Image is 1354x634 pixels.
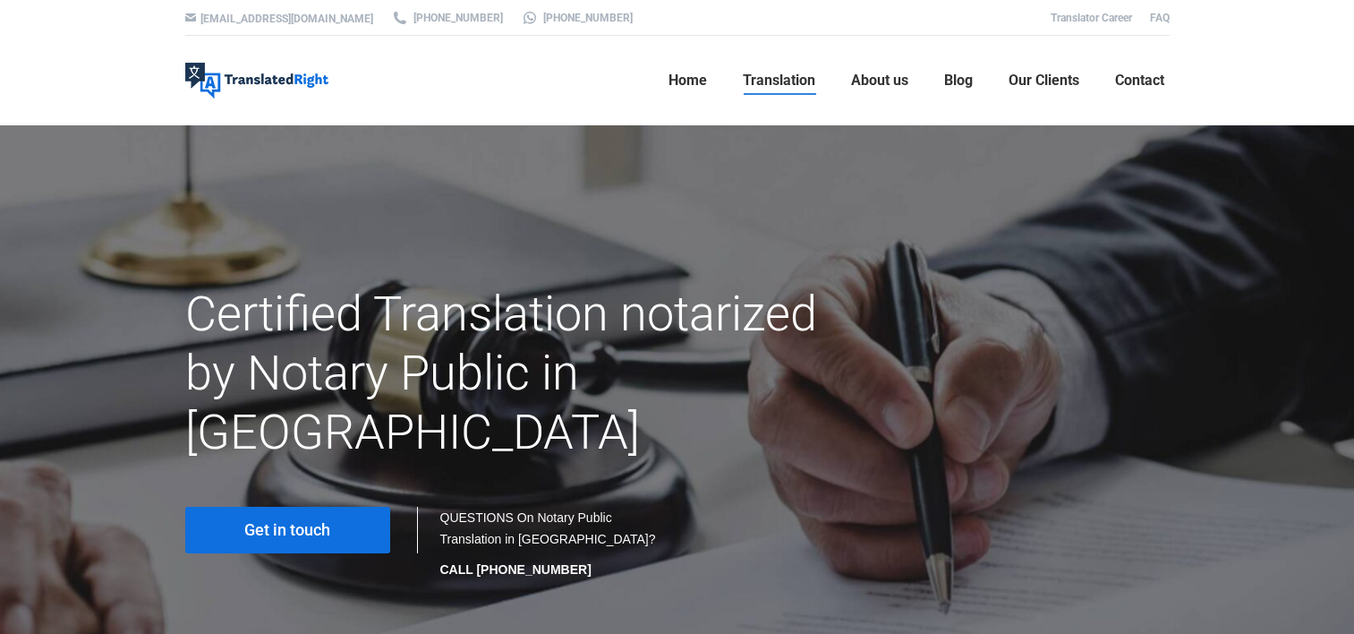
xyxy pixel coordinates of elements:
[391,10,503,26] a: [PHONE_NUMBER]
[1003,52,1085,109] a: Our Clients
[1009,72,1079,90] span: Our Clients
[1051,12,1132,24] a: Translator Career
[185,285,832,462] h1: Certified Translation notarized by Notary Public in [GEOGRAPHIC_DATA]
[440,507,660,580] div: QUESTIONS On Notary Public Translation in [GEOGRAPHIC_DATA]?
[663,52,712,109] a: Home
[200,13,373,25] a: [EMAIL_ADDRESS][DOMAIN_NAME]
[1150,12,1170,24] a: FAQ
[1115,72,1164,90] span: Contact
[1110,52,1170,109] a: Contact
[851,72,908,90] span: About us
[185,63,328,99] img: Translated Right
[185,507,390,553] a: Get in touch
[668,72,707,90] span: Home
[846,52,914,109] a: About us
[521,10,633,26] a: [PHONE_NUMBER]
[440,562,592,577] strong: CALL [PHONE_NUMBER]
[737,52,821,109] a: Translation
[244,521,330,539] span: Get in touch
[944,72,973,90] span: Blog
[743,72,815,90] span: Translation
[939,52,978,109] a: Blog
